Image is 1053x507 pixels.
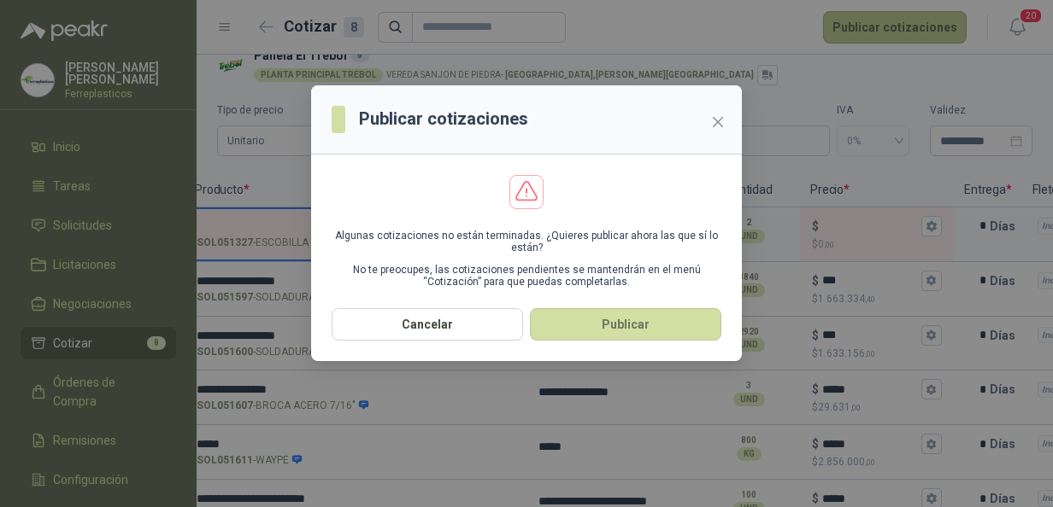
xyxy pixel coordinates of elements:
button: Close [704,108,732,136]
button: Cancelar [332,308,523,341]
h3: Publicar cotizaciones [359,106,528,132]
p: No te preocupes, las cotizaciones pendientes se mantendrán en el menú “Cotización” para que pueda... [332,264,721,288]
span: close [711,115,725,129]
button: Publicar [530,308,721,341]
p: Algunas cotizaciones no están terminadas. ¿Quieres publicar ahora las que sí lo están? [332,230,721,253]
